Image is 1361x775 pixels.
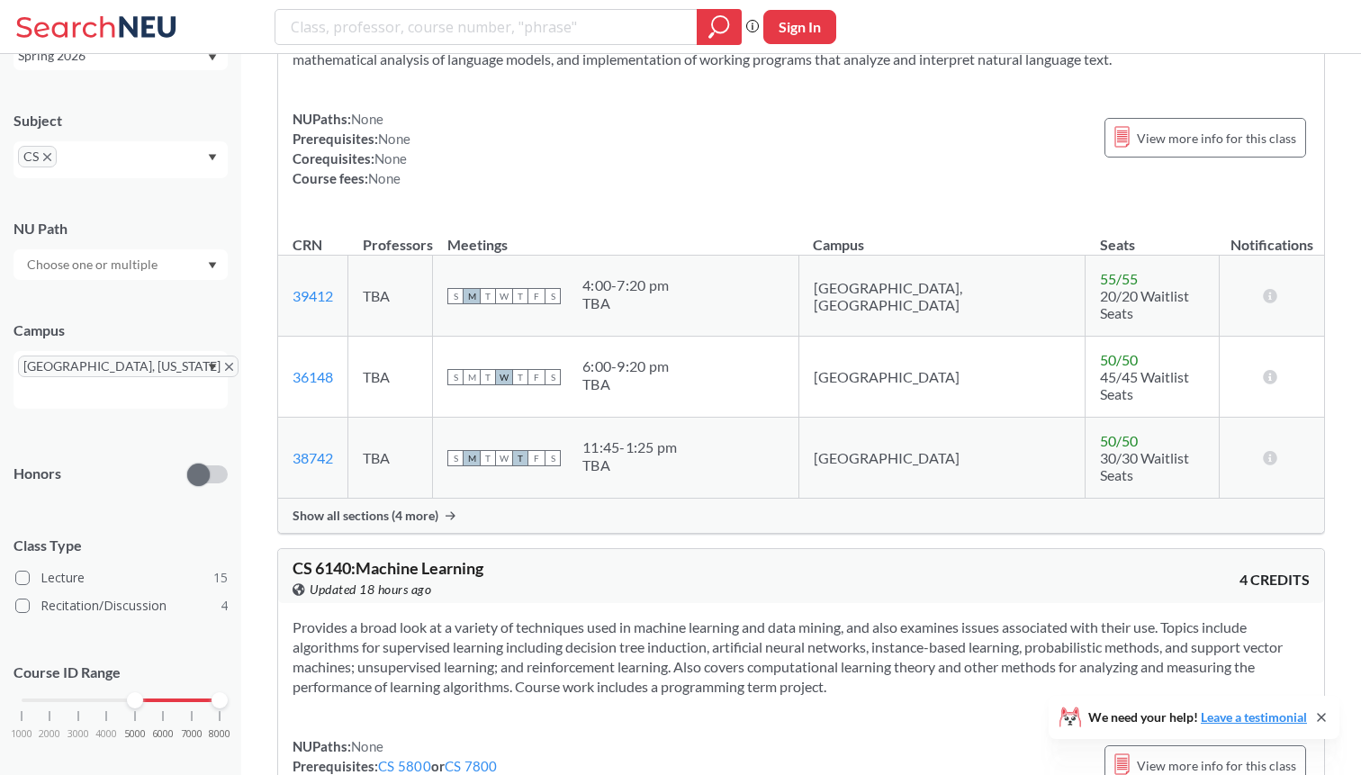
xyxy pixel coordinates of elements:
span: None [374,150,407,167]
td: TBA [348,418,433,499]
span: 4000 [95,729,117,739]
span: CSX to remove pill [18,146,57,167]
td: [GEOGRAPHIC_DATA] [798,418,1086,499]
span: T [480,288,496,304]
a: 39412 [293,287,333,304]
span: Show all sections (4 more) [293,508,438,524]
section: Provides a broad look at a variety of techniques used in machine learning and data mining, and al... [293,617,1310,697]
span: View more info for this class [1137,127,1296,149]
span: S [447,450,464,466]
svg: Dropdown arrow [208,154,217,161]
div: Spring 2026Dropdown arrow [14,41,228,70]
div: 6:00 - 9:20 pm [582,357,669,375]
th: Campus [798,217,1086,256]
p: Honors [14,464,61,484]
span: Class Type [14,536,228,555]
div: Show all sections (4 more) [278,499,1324,533]
input: Choose one or multiple [18,254,169,275]
span: 55 / 55 [1100,270,1138,287]
div: magnifying glass [697,9,742,45]
span: M [464,369,480,385]
a: 38742 [293,449,333,466]
span: 50 / 50 [1100,351,1138,368]
div: Campus [14,320,228,340]
span: 45/45 Waitlist Seats [1100,368,1189,402]
a: CS 7800 [445,758,498,774]
span: S [545,288,561,304]
td: [GEOGRAPHIC_DATA] [798,337,1086,418]
span: F [528,450,545,466]
span: 5000 [124,729,146,739]
span: 20/20 Waitlist Seats [1100,287,1189,321]
span: We need your help! [1088,711,1307,724]
div: Spring 2026 [18,46,206,66]
th: Professors [348,217,433,256]
span: CS 6140 : Machine Learning [293,558,483,578]
span: 4 [221,596,228,616]
svg: Dropdown arrow [208,364,217,371]
div: 11:45 - 1:25 pm [582,438,677,456]
label: Lecture [15,566,228,590]
span: Updated 18 hours ago [310,580,431,599]
div: TBA [582,375,669,393]
label: Recitation/Discussion [15,594,228,617]
span: W [496,450,512,466]
div: CSX to remove pillDropdown arrow [14,141,228,178]
span: T [512,369,528,385]
span: 2000 [39,729,60,739]
span: S [447,288,464,304]
span: T [480,369,496,385]
span: W [496,369,512,385]
span: 15 [213,568,228,588]
span: None [351,111,383,127]
span: T [512,450,528,466]
span: None [351,738,383,754]
span: M [464,450,480,466]
div: Dropdown arrow [14,249,228,280]
div: [GEOGRAPHIC_DATA], [US_STATE]X to remove pillDropdown arrow [14,351,228,409]
td: [GEOGRAPHIC_DATA], [GEOGRAPHIC_DATA] [798,256,1086,337]
svg: Dropdown arrow [208,262,217,269]
span: None [368,170,401,186]
div: NUPaths: Prerequisites: Corequisites: Course fees: [293,109,410,188]
span: 7000 [181,729,203,739]
span: 30/30 Waitlist Seats [1100,449,1189,483]
span: S [447,369,464,385]
svg: magnifying glass [708,14,730,40]
div: TBA [582,456,677,474]
span: F [528,369,545,385]
span: 8000 [209,729,230,739]
svg: Dropdown arrow [208,54,217,61]
p: Course ID Range [14,662,228,683]
a: CS 5800 [378,758,431,774]
span: 6000 [152,729,174,739]
svg: X to remove pill [43,153,51,161]
input: Class, professor, course number, "phrase" [289,12,684,42]
span: S [545,450,561,466]
svg: X to remove pill [225,363,233,371]
div: TBA [582,294,669,312]
div: CRN [293,235,322,255]
th: Seats [1086,217,1220,256]
span: S [545,369,561,385]
td: TBA [348,337,433,418]
span: 4 CREDITS [1239,570,1310,590]
div: 4:00 - 7:20 pm [582,276,669,294]
button: Sign In [763,10,836,44]
td: TBA [348,256,433,337]
div: Subject [14,111,228,131]
th: Meetings [433,217,799,256]
span: [GEOGRAPHIC_DATA], [US_STATE]X to remove pill [18,356,239,377]
span: M [464,288,480,304]
th: Notifications [1220,217,1324,256]
span: 1000 [11,729,32,739]
div: NU Path [14,219,228,239]
span: T [512,288,528,304]
a: 36148 [293,368,333,385]
span: None [378,131,410,147]
span: 3000 [68,729,89,739]
a: Leave a testimonial [1201,709,1307,725]
span: T [480,450,496,466]
span: 50 / 50 [1100,432,1138,449]
span: W [496,288,512,304]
